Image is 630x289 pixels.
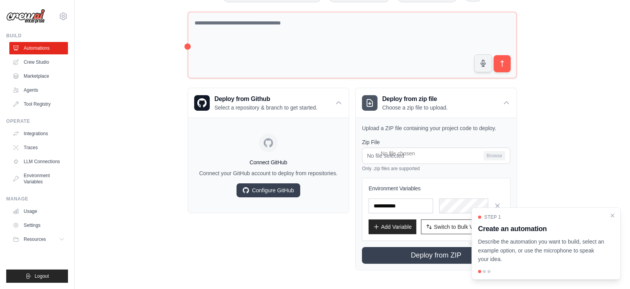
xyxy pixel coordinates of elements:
[6,118,68,124] div: Operate
[9,98,68,110] a: Tool Registry
[369,185,504,192] h3: Environment Variables
[9,56,68,68] a: Crew Studio
[9,127,68,140] a: Integrations
[35,273,49,279] span: Logout
[24,236,46,242] span: Resources
[194,158,343,166] h4: Connect GitHub
[9,205,68,218] a: Usage
[194,169,343,177] p: Connect your GitHub account to deploy from repositories.
[382,104,448,111] p: Choose a zip file to upload.
[478,237,605,264] p: Describe the automation you want to build, select an example option, or use the microphone to spe...
[6,33,68,39] div: Build
[6,270,68,283] button: Logout
[214,104,317,111] p: Select a repository & branch to get started.
[9,141,68,154] a: Traces
[362,138,510,146] label: Zip File
[9,70,68,82] a: Marketplace
[609,212,616,219] button: Close walkthrough
[434,223,481,231] span: Switch to Bulk View
[484,214,501,220] span: Step 1
[382,94,448,104] h3: Deploy from zip file
[6,9,45,24] img: Logo
[9,233,68,245] button: Resources
[591,252,630,289] iframe: Chat Widget
[9,219,68,232] a: Settings
[369,219,416,234] button: Add Variable
[9,155,68,168] a: LLM Connections
[237,183,300,197] a: Configure GitHub
[9,84,68,96] a: Agents
[362,165,510,172] p: Only .zip files are supported
[478,223,605,234] h3: Create an automation
[421,219,486,234] button: Switch to Bulk View
[362,148,510,164] input: No file selected Browse
[362,124,510,132] p: Upload a ZIP file containing your project code to deploy.
[362,247,510,264] button: Deploy from ZIP
[9,169,68,188] a: Environment Variables
[9,42,68,54] a: Automations
[6,196,68,202] div: Manage
[214,94,317,104] h3: Deploy from Github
